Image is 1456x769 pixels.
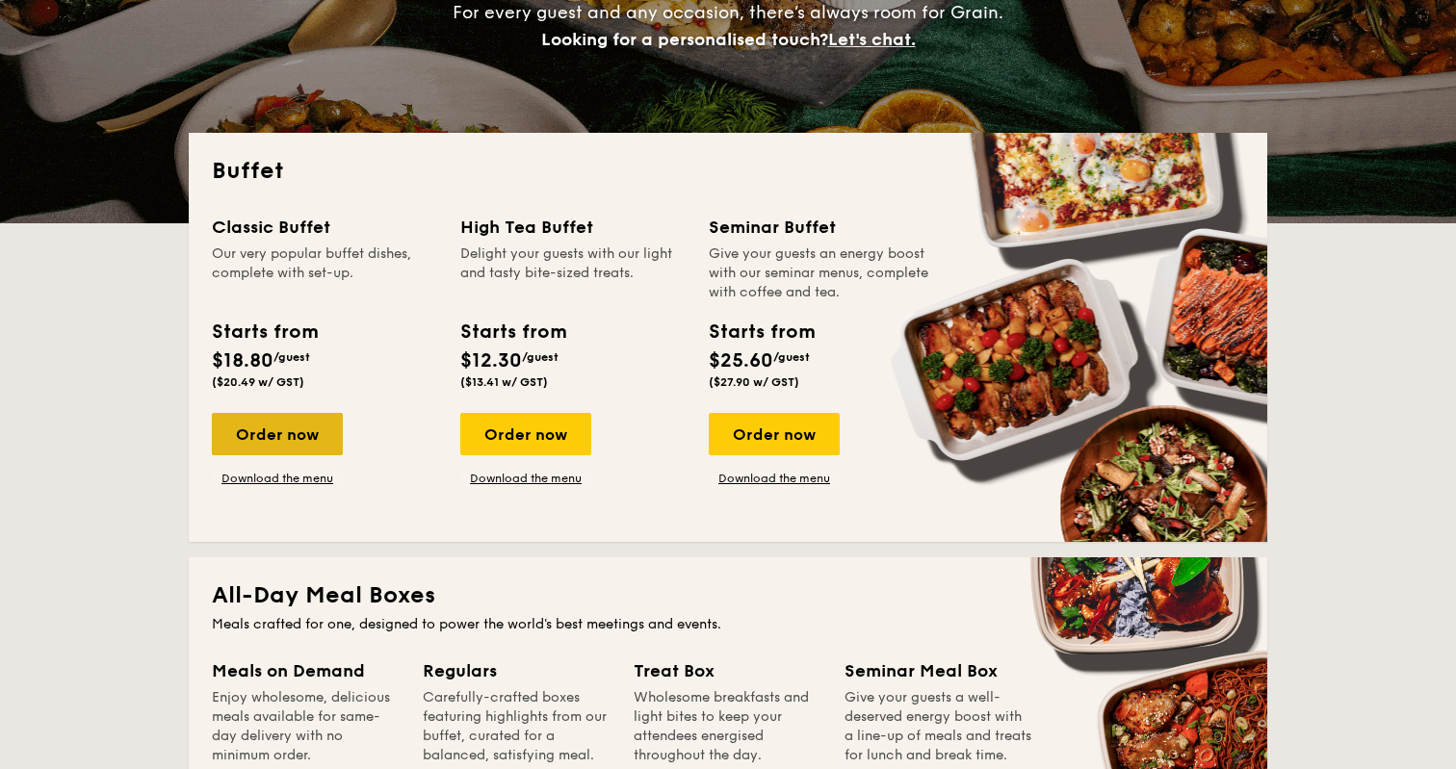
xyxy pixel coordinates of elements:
div: Give your guests a well-deserved energy boost with a line-up of meals and treats for lunch and br... [845,688,1032,765]
a: Download the menu [460,471,591,486]
div: Starts from [709,318,814,346]
a: Download the menu [709,471,840,486]
div: Wholesome breakfasts and light bites to keep your attendees energised throughout the day. [634,688,821,765]
span: ($27.90 w/ GST) [709,375,799,389]
span: Let's chat. [828,29,916,50]
div: High Tea Buffet [460,214,686,241]
div: Meals crafted for one, designed to power the world's best meetings and events. [212,615,1244,634]
div: Treat Box [634,657,821,684]
span: ($13.41 w/ GST) [460,375,548,389]
div: Order now [212,413,343,455]
div: Seminar Meal Box [845,657,1032,684]
h2: Buffet [212,156,1244,187]
div: Delight your guests with our light and tasty bite-sized treats. [460,244,686,302]
span: $25.60 [709,349,773,372]
div: Enjoy wholesome, delicious meals available for same-day delivery with no minimum order. [212,688,400,765]
span: $18.80 [212,349,273,372]
div: Starts from [460,318,565,346]
div: Order now [460,413,591,455]
div: Classic Buffet [212,214,437,241]
div: Starts from [212,318,317,346]
div: Carefully-crafted boxes featuring highlights from our buffet, curated for a balanced, satisfying ... [423,688,611,765]
span: /guest [273,350,310,364]
span: /guest [773,350,810,364]
div: Our very popular buffet dishes, complete with set-up. [212,244,437,302]
span: $12.30 [460,349,522,372]
h2: All-Day Meal Boxes [212,580,1244,611]
a: Download the menu [212,471,343,486]
span: Looking for a personalised touch? [541,29,828,50]
span: ($20.49 w/ GST) [212,375,304,389]
div: Give your guests an energy boost with our seminar menus, complete with coffee and tea. [709,244,934,302]
div: Seminar Buffet [709,214,934,241]
span: /guest [522,350,559,364]
div: Regulars [423,657,611,684]
div: Meals on Demand [212,657,400,684]
div: Order now [709,413,840,455]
